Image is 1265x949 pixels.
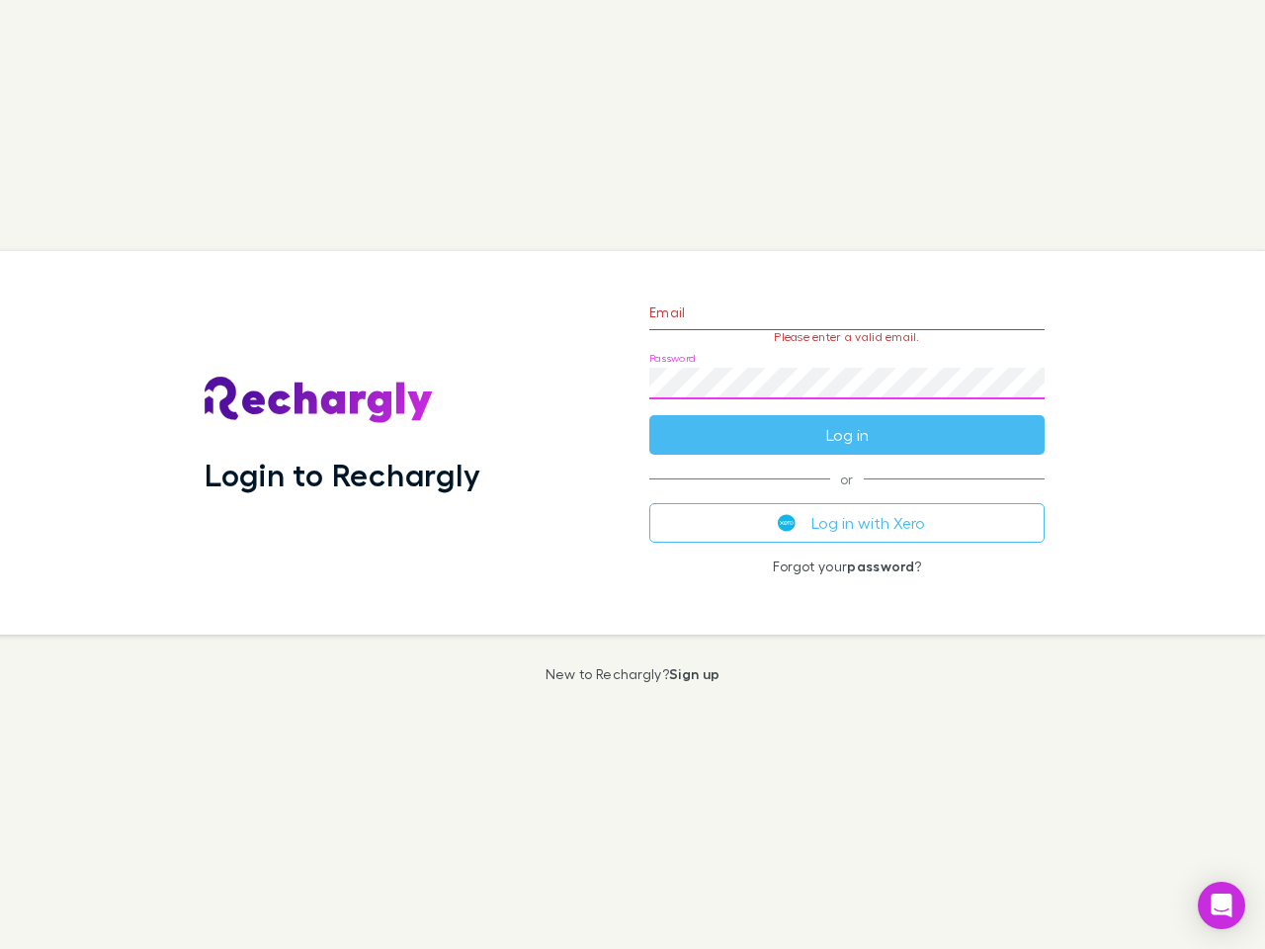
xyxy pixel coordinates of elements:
[778,514,796,532] img: Xero's logo
[649,503,1045,543] button: Log in with Xero
[649,415,1045,455] button: Log in
[205,377,434,424] img: Rechargly's Logo
[649,478,1045,479] span: or
[649,351,696,366] label: Password
[205,456,480,493] h1: Login to Rechargly
[649,559,1045,574] p: Forgot your ?
[649,330,1045,344] p: Please enter a valid email.
[1198,882,1245,929] div: Open Intercom Messenger
[847,558,914,574] a: password
[546,666,720,682] p: New to Rechargly?
[669,665,719,682] a: Sign up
